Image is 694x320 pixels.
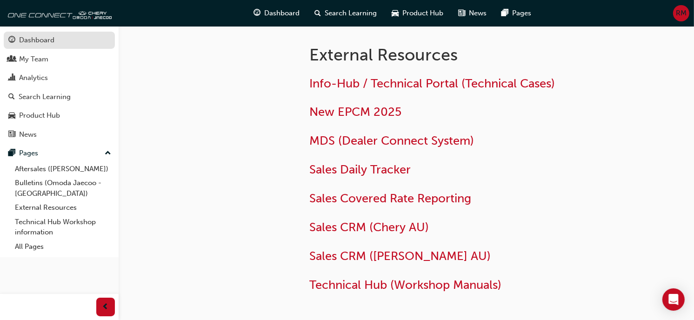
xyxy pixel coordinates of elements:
a: News [4,126,115,143]
span: news-icon [8,131,15,139]
a: Aftersales ([PERSON_NAME]) [11,162,115,176]
a: Product Hub [4,107,115,124]
span: news-icon [458,7,465,19]
img: oneconnect [5,4,112,22]
span: people-icon [8,55,15,64]
span: Product Hub [402,8,443,19]
span: RM [676,8,687,19]
a: Search Learning [4,88,115,106]
a: news-iconNews [451,4,494,23]
div: Analytics [19,73,48,83]
span: Pages [512,8,531,19]
a: My Team [4,51,115,68]
div: Pages [19,148,38,159]
a: Bulletins (Omoda Jaecoo - [GEOGRAPHIC_DATA]) [11,176,115,200]
a: New EPCM 2025 [310,105,402,119]
span: guage-icon [8,36,15,45]
span: car-icon [8,112,15,120]
span: guage-icon [254,7,260,19]
div: My Team [19,54,48,65]
div: Open Intercom Messenger [662,288,685,311]
a: Technical Hub (Workshop Manuals) [310,278,502,292]
button: Pages [4,145,115,162]
span: News [469,8,487,19]
span: Search Learning [325,8,377,19]
span: Dashboard [264,8,300,19]
span: prev-icon [102,301,109,313]
a: Technical Hub Workshop information [11,215,115,240]
span: search-icon [314,7,321,19]
a: guage-iconDashboard [246,4,307,23]
a: Sales Daily Tracker [310,162,411,177]
a: search-iconSearch Learning [307,4,384,23]
a: car-iconProduct Hub [384,4,451,23]
button: DashboardMy TeamAnalyticsSearch LearningProduct HubNews [4,30,115,145]
button: RM [673,5,689,21]
a: pages-iconPages [494,4,539,23]
div: Search Learning [19,92,71,102]
a: Sales Covered Rate Reporting [310,191,472,206]
span: pages-icon [501,7,508,19]
span: car-icon [392,7,399,19]
span: pages-icon [8,149,15,158]
span: chart-icon [8,74,15,82]
div: News [19,129,37,140]
a: Dashboard [4,32,115,49]
a: Sales CRM ([PERSON_NAME] AU) [310,249,491,263]
a: Info-Hub / Technical Portal (Technical Cases) [310,76,555,91]
span: up-icon [105,147,111,160]
a: External Resources [11,200,115,215]
span: search-icon [8,93,15,101]
a: MDS (Dealer Connect System) [310,133,474,148]
a: Analytics [4,69,115,87]
a: Sales CRM (Chery AU) [310,220,429,234]
div: Dashboard [19,35,54,46]
a: All Pages [11,240,115,254]
h1: External Resources [310,45,615,65]
div: Product Hub [19,110,60,121]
